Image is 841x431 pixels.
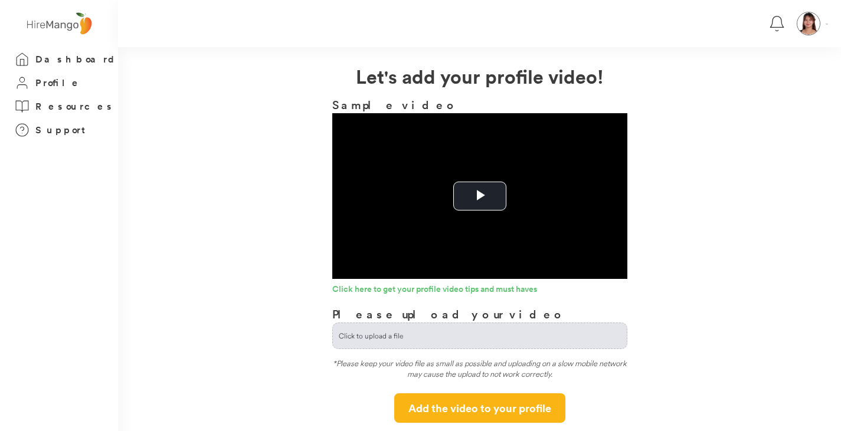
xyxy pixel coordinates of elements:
h3: Sample video [332,96,627,113]
img: Vector [826,24,828,25]
h3: Dashboard [35,52,118,67]
h3: Support [35,123,91,137]
div: *Please keep your video file as small as possible and uploading on a slow mobile network may caus... [332,358,627,384]
h3: Please upload your video [332,305,565,323]
img: logo%20-%20hiremango%20gray.png [23,10,95,38]
button: Add the video to your profile [394,393,565,423]
div: Video Player [332,113,627,279]
img: bd0d5728-728e-46b8-bd2d-817e22567fb1.jpg.png [797,12,820,35]
a: Click here to get your profile video tips and must haves [332,285,627,297]
h3: Resources [35,99,115,114]
h2: Let's add your profile video! [118,62,841,90]
h3: Profile [35,75,81,90]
